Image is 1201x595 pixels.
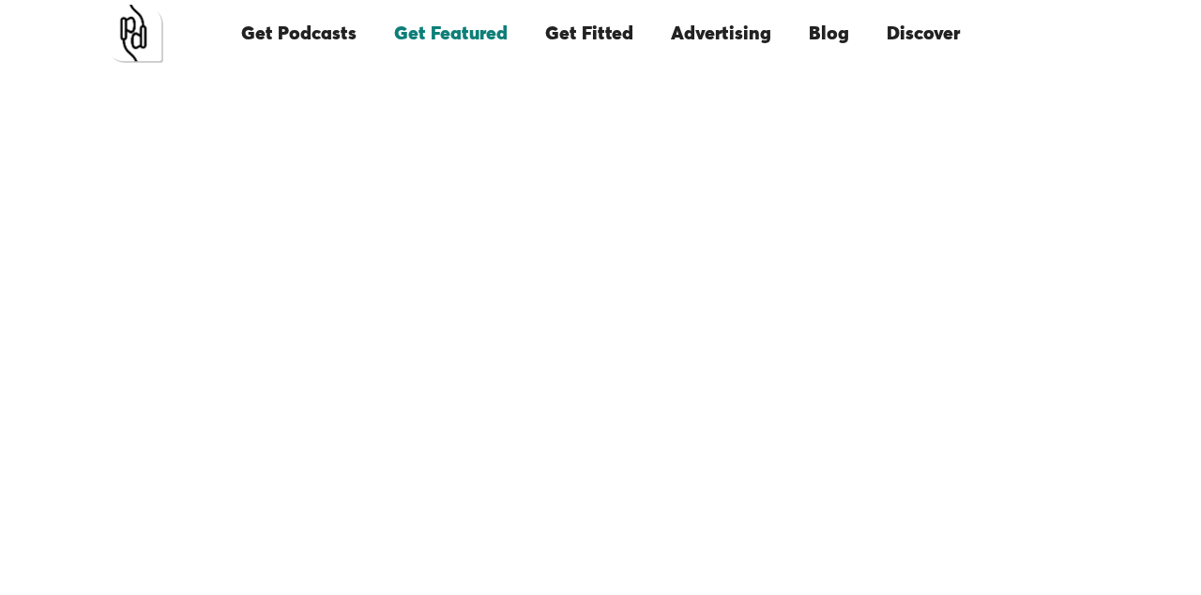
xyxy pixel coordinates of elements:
a: Blog [790,2,868,66]
a: Get Podcasts [222,2,375,66]
a: home [105,5,163,63]
a: Get Fitted [526,2,652,66]
a: Get Featured [375,2,526,66]
a: Advertising [652,2,790,66]
a: Discover [868,2,979,66]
